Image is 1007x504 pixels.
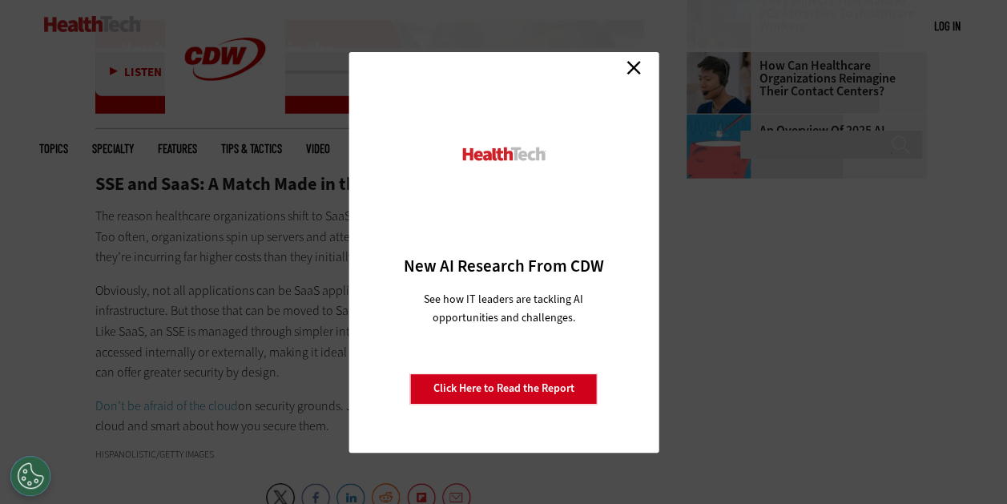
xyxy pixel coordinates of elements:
[10,456,50,496] button: Open Preferences
[460,146,547,163] img: HealthTech_0.png
[410,373,598,404] a: Click Here to Read the Report
[377,255,630,277] h3: New AI Research From CDW
[10,456,50,496] div: Cookies Settings
[405,290,602,327] p: See how IT leaders are tackling AI opportunities and challenges.
[622,56,646,80] a: Close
